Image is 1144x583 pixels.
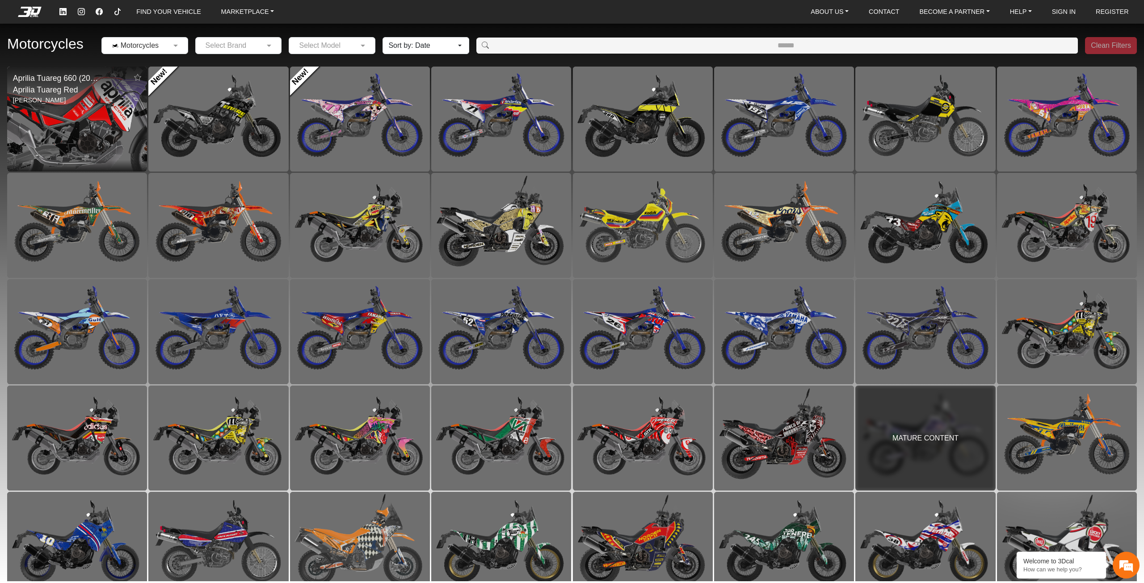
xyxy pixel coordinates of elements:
[865,4,903,20] a: CONTACT
[141,59,177,95] a: New!
[218,4,278,20] a: MARKETPLACE
[290,67,430,172] div: New!
[1006,4,1035,20] a: HELP
[1023,566,1099,573] p: How can we help you?
[1023,558,1099,565] div: Welcome to 3Dcal
[807,4,852,20] a: ABOUT US
[7,32,84,56] h2: Motorcycles
[282,59,319,95] a: New!
[383,37,469,54] button: Sort by: Date
[494,38,1078,54] input: Amount (to the nearest dollar)
[1048,4,1080,20] a: SIGN IN
[892,433,959,444] span: MATURE CONTENT
[916,4,993,20] a: BECOME A PARTNER
[7,67,147,172] div: New!Aprilia Tuareg 660 (2022)Aprilia Tuareg Red[PERSON_NAME]
[148,67,288,172] div: New!
[855,386,995,491] div: MATURE CONTENT
[1092,4,1132,20] a: REGISTER
[133,4,204,20] a: FIND YOUR VEHICLE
